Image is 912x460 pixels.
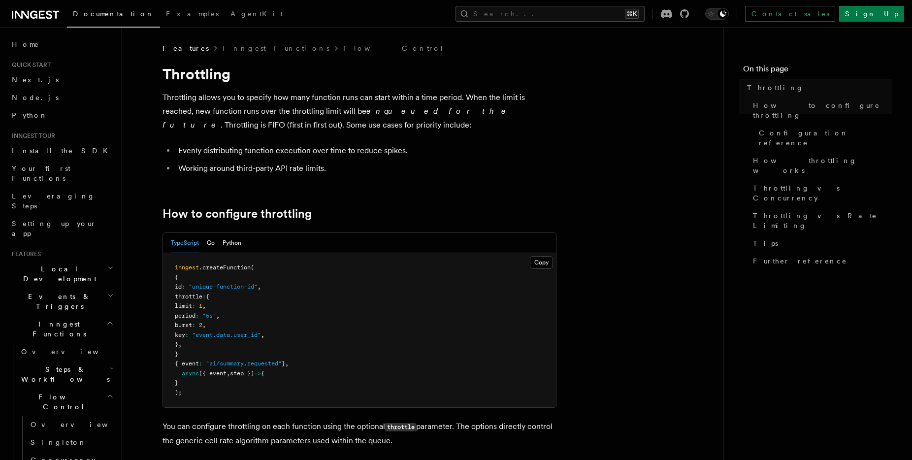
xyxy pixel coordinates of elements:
[261,370,264,377] span: {
[189,283,258,290] span: "unique-function-id"
[343,43,444,53] a: Flow Control
[175,322,192,329] span: burst
[175,302,192,309] span: limit
[178,341,182,348] span: ,
[31,421,132,428] span: Overview
[285,360,289,367] span: ,
[27,433,116,451] a: Singleton
[163,43,209,53] span: Features
[192,302,195,309] span: :
[175,293,202,300] span: throttle
[216,312,220,319] span: ,
[175,351,178,358] span: }
[625,9,639,19] kbd: ⌘K
[163,420,556,448] p: You can configure throttling on each function using the optional parameter. The options directly ...
[195,312,199,319] span: :
[17,388,116,416] button: Flow Control
[227,370,230,377] span: ,
[12,39,39,49] span: Home
[182,370,199,377] span: async
[12,94,59,101] span: Node.js
[199,370,227,377] span: ({ event
[230,370,254,377] span: step })
[8,292,107,311] span: Events & Triggers
[530,256,553,269] button: Copy
[749,234,892,252] a: Tips
[17,364,110,384] span: Steps & Workflows
[749,179,892,207] a: Throttling vs Concurrency
[223,233,241,253] button: Python
[31,438,87,446] span: Singleton
[73,10,154,18] span: Documentation
[753,256,847,266] span: Further reference
[199,264,251,271] span: .createFunction
[175,360,199,367] span: { event
[8,160,116,187] a: Your first Functions
[17,343,116,361] a: Overview
[8,264,107,284] span: Local Development
[8,250,41,258] span: Features
[199,302,202,309] span: 1
[749,207,892,234] a: Throttling vs Rate Limiting
[8,142,116,160] a: Install the SDK
[175,389,182,396] span: );
[749,152,892,179] a: How throttling works
[207,233,215,253] button: Go
[743,79,892,97] a: Throttling
[202,322,206,329] span: ,
[223,43,329,53] a: Inngest Functions
[8,106,116,124] a: Python
[166,10,219,18] span: Examples
[175,274,178,281] span: {
[21,348,123,356] span: Overview
[753,156,892,175] span: How throttling works
[175,144,556,158] li: Evenly distributing function execution over time to reduce spikes.
[27,416,116,433] a: Overview
[199,322,202,329] span: 2
[8,71,116,89] a: Next.js
[175,264,199,271] span: inngest
[839,6,904,22] a: Sign Up
[175,331,185,338] span: key
[8,61,51,69] span: Quick start
[12,147,114,155] span: Install the SDK
[185,331,189,338] span: :
[8,132,55,140] span: Inngest tour
[282,360,285,367] span: }
[743,63,892,79] h4: On this page
[385,423,416,431] code: throttle
[202,293,206,300] span: :
[160,3,225,27] a: Examples
[8,319,106,339] span: Inngest Functions
[759,128,892,148] span: Configuration reference
[12,192,95,210] span: Leveraging Steps
[17,361,116,388] button: Steps & Workflows
[12,220,97,237] span: Setting up your app
[225,3,289,27] a: AgentKit
[192,331,261,338] span: "event.data.user_id"
[12,111,48,119] span: Python
[753,238,778,248] span: Tips
[199,360,202,367] span: :
[182,283,185,290] span: :
[749,97,892,124] a: How to configure throttling
[175,312,195,319] span: period
[163,91,556,132] p: Throttling allows you to specify how many function runs can start within a time period. When the ...
[258,283,261,290] span: ,
[175,283,182,290] span: id
[251,264,254,271] span: (
[755,124,892,152] a: Configuration reference
[8,187,116,215] a: Leveraging Steps
[456,6,645,22] button: Search...⌘K
[17,392,107,412] span: Flow Control
[230,10,283,18] span: AgentKit
[8,89,116,106] a: Node.js
[175,379,178,386] span: }
[163,207,312,221] a: How to configure throttling
[12,164,70,182] span: Your first Functions
[753,100,892,120] span: How to configure throttling
[206,360,282,367] span: "ai/summary.requested"
[8,315,116,343] button: Inngest Functions
[12,76,59,84] span: Next.js
[254,370,261,377] span: =>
